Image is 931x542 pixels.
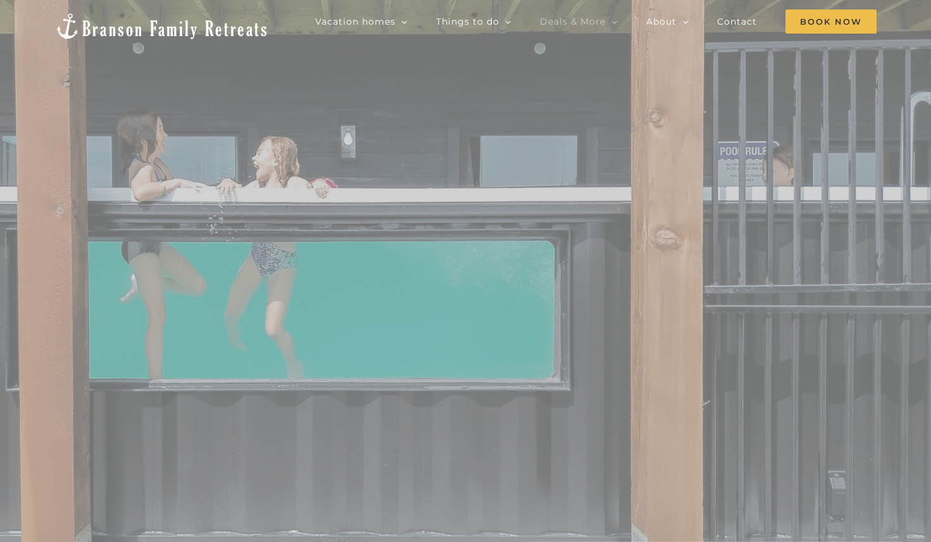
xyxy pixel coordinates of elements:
[646,17,677,26] span: About
[436,9,511,34] a: Things to do
[717,17,757,26] span: Contact
[646,9,689,34] a: About
[436,17,499,26] span: Things to do
[315,17,396,26] span: Vacation homes
[785,9,877,34] a: Book Now
[540,17,606,26] span: Deals & More
[315,9,877,34] nav: Main Menu
[315,9,408,34] a: Vacation homes
[54,12,269,41] img: Branson Family Retreats Logo
[540,9,618,34] a: Deals & More
[717,9,757,34] a: Contact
